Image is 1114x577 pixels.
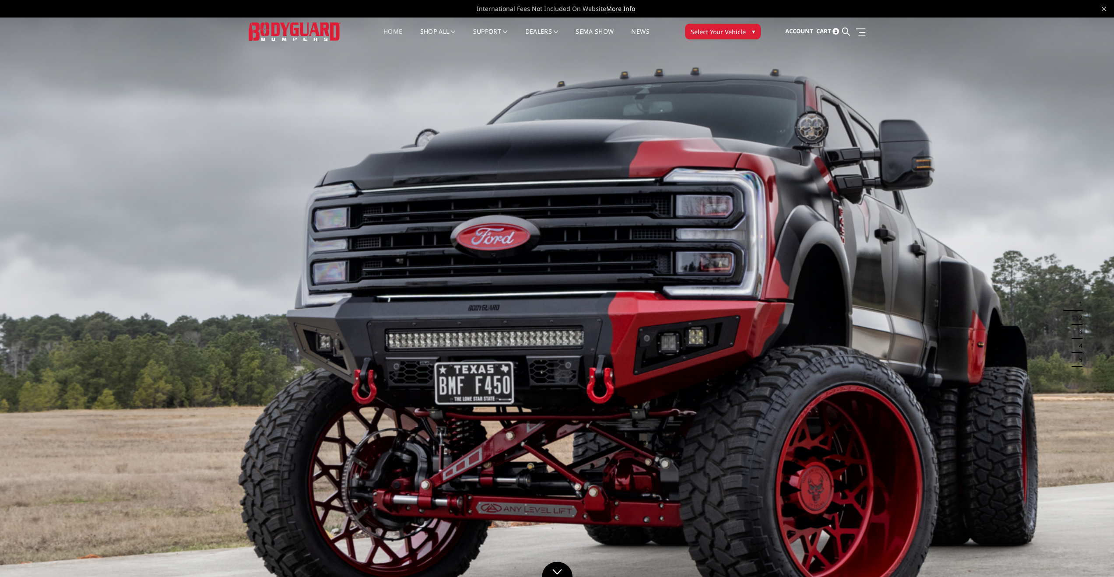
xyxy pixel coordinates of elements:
[542,562,573,577] a: Click to Down
[816,27,831,35] span: Cart
[1074,353,1082,367] button: 5 of 5
[1074,311,1082,325] button: 2 of 5
[685,24,761,39] button: Select Your Vehicle
[816,20,839,43] a: Cart 0
[249,22,341,40] img: BODYGUARD BUMPERS
[752,27,755,36] span: ▾
[785,20,813,43] a: Account
[473,28,508,46] a: Support
[785,27,813,35] span: Account
[606,4,635,13] a: More Info
[833,28,839,35] span: 0
[1074,339,1082,353] button: 4 of 5
[525,28,559,46] a: Dealers
[576,28,614,46] a: SEMA Show
[691,27,746,36] span: Select Your Vehicle
[383,28,402,46] a: Home
[1074,297,1082,311] button: 1 of 5
[631,28,649,46] a: News
[420,28,456,46] a: shop all
[1074,325,1082,339] button: 3 of 5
